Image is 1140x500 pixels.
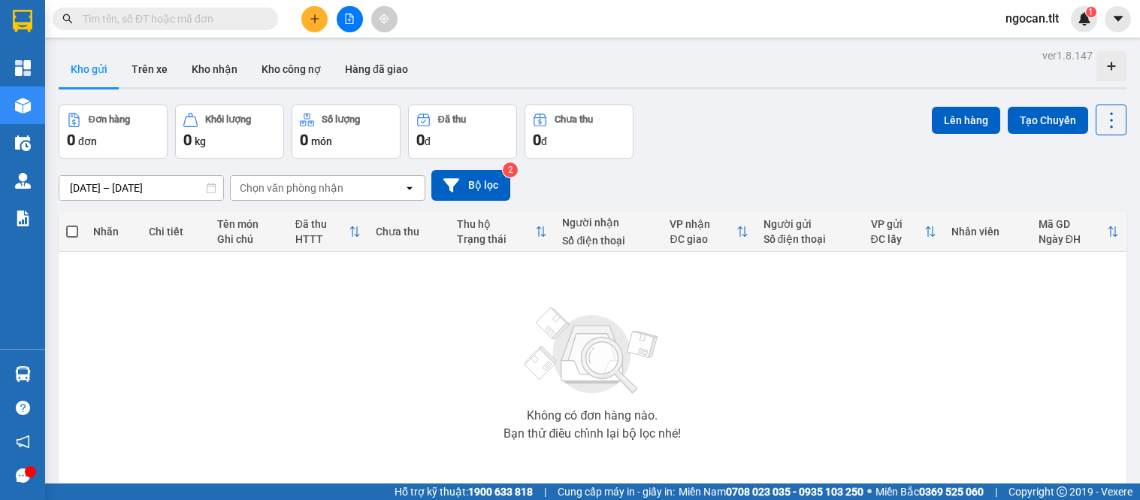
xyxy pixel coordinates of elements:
[932,107,1000,134] button: Lên hàng
[1031,212,1126,252] th: Toggle SortBy
[149,226,202,238] div: Chi tiết
[217,233,280,245] div: Ghi chú
[240,180,343,195] div: Chọn văn phòng nhận
[867,489,872,495] span: ⚪️
[1078,12,1091,26] img: icon-new-feature
[533,131,541,149] span: 0
[15,98,31,114] img: warehouse-icon
[541,135,547,147] span: đ
[525,105,634,159] button: Chưa thu0đ
[288,212,369,252] th: Toggle SortBy
[249,51,333,87] button: Kho công nợ
[310,14,320,24] span: plus
[670,218,736,230] div: VP nhận
[919,486,984,498] strong: 0369 525 060
[295,233,349,245] div: HTTT
[15,135,31,151] img: warehouse-icon
[764,233,856,245] div: Số điện thoại
[871,218,924,230] div: VP gửi
[1042,47,1093,64] div: ver 1.8.147
[333,51,420,87] button: Hàng đã giao
[544,483,546,500] span: |
[217,218,280,230] div: Tên món
[431,170,510,201] button: Bộ lọc
[662,212,755,252] th: Toggle SortBy
[404,182,416,194] svg: open
[311,135,332,147] span: món
[13,10,32,32] img: logo-vxr
[16,435,30,449] span: notification
[1105,6,1131,32] button: caret-down
[59,105,168,159] button: Đơn hàng0đơn
[93,226,134,238] div: Nhãn
[119,51,180,87] button: Trên xe
[371,6,398,32] button: aim
[376,226,441,238] div: Chưa thu
[78,135,97,147] span: đơn
[468,486,533,498] strong: 1900 633 818
[875,483,984,500] span: Miền Bắc
[395,483,533,500] span: Hỗ trợ kỹ thuật:
[726,486,863,498] strong: 0708 023 035 - 0935 103 250
[180,51,249,87] button: Kho nhận
[457,233,536,245] div: Trạng thái
[301,6,328,32] button: plus
[300,131,308,149] span: 0
[416,131,425,149] span: 0
[89,114,130,125] div: Đơn hàng
[1096,51,1126,81] div: Tạo kho hàng mới
[59,176,223,200] input: Select a date range.
[871,233,924,245] div: ĐC lấy
[292,105,401,159] button: Số lượng0món
[562,217,655,229] div: Người nhận
[16,468,30,483] span: message
[83,11,260,27] input: Tìm tên, số ĐT hoặc mã đơn
[517,298,667,404] img: svg+xml;base64,PHN2ZyBjbGFzcz0ibGlzdC1wbHVnX19zdmciIHhtbG5zPSJodHRwOi8vd3d3LnczLm9yZy8yMDAwL3N2Zy...
[1039,233,1107,245] div: Ngày ĐH
[1088,7,1093,17] span: 1
[1111,12,1125,26] span: caret-down
[379,14,389,24] span: aim
[764,218,856,230] div: Người gửi
[558,483,675,500] span: Cung cấp máy in - giấy in:
[951,226,1024,238] div: Nhân viên
[503,162,518,177] sup: 2
[1086,7,1096,17] sup: 1
[295,218,349,230] div: Đã thu
[322,114,360,125] div: Số lượng
[555,114,593,125] div: Chưa thu
[679,483,863,500] span: Miền Nam
[15,173,31,189] img: warehouse-icon
[449,212,555,252] th: Toggle SortBy
[344,14,355,24] span: file-add
[457,218,536,230] div: Thu hộ
[995,483,997,500] span: |
[183,131,192,149] span: 0
[15,60,31,76] img: dashboard-icon
[195,135,206,147] span: kg
[1008,107,1088,134] button: Tạo Chuyến
[205,114,251,125] div: Khối lượng
[62,14,73,24] span: search
[15,211,31,226] img: solution-icon
[59,51,119,87] button: Kho gửi
[993,9,1071,28] span: ngocan.tlt
[438,114,466,125] div: Đã thu
[425,135,431,147] span: đ
[67,131,75,149] span: 0
[1057,486,1067,497] span: copyright
[408,105,517,159] button: Đã thu0đ
[15,366,31,382] img: warehouse-icon
[527,410,658,422] div: Không có đơn hàng nào.
[863,212,944,252] th: Toggle SortBy
[16,401,30,415] span: question-circle
[175,105,284,159] button: Khối lượng0kg
[503,428,681,440] div: Bạn thử điều chỉnh lại bộ lọc nhé!
[562,235,655,247] div: Số điện thoại
[1039,218,1107,230] div: Mã GD
[670,233,736,245] div: ĐC giao
[337,6,363,32] button: file-add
